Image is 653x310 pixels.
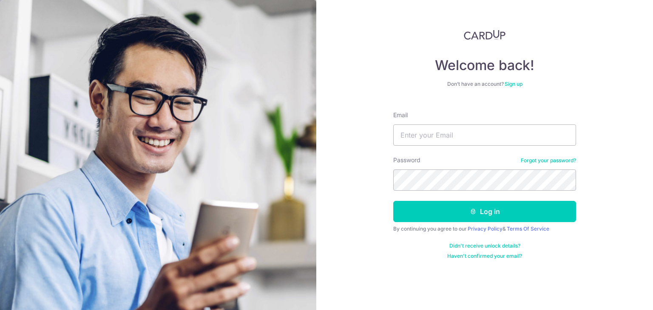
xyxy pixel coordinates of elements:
[393,111,408,119] label: Email
[393,201,576,222] button: Log in
[505,81,522,87] a: Sign up
[393,57,576,74] h4: Welcome back!
[507,225,549,232] a: Terms Of Service
[464,30,505,40] img: CardUp Logo
[447,253,522,259] a: Haven't confirmed your email?
[521,157,576,164] a: Forgot your password?
[468,225,503,232] a: Privacy Policy
[393,156,420,164] label: Password
[393,225,576,232] div: By continuing you agree to our &
[449,242,520,249] a: Didn't receive unlock details?
[393,81,576,87] div: Don’t have an account?
[393,124,576,146] input: Enter your Email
